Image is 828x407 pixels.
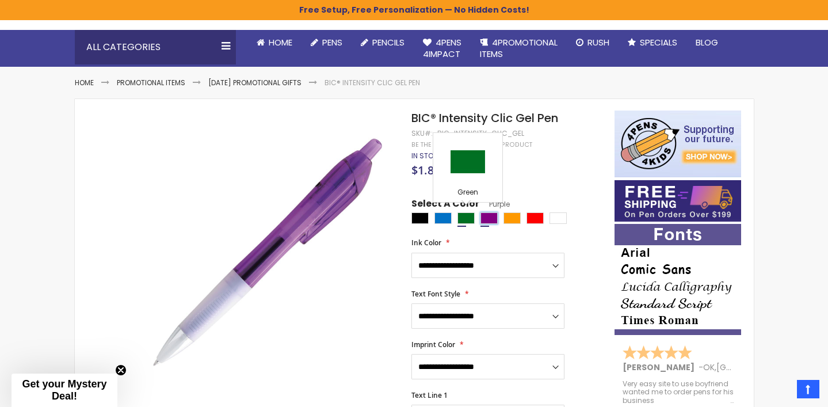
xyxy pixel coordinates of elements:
span: $1.81 [411,162,440,178]
span: OK [703,362,715,373]
span: Imprint Color [411,340,455,349]
div: White [550,212,567,224]
span: Rush [587,36,609,48]
a: Pens [302,30,352,55]
div: Purple [480,212,498,224]
span: In stock [411,151,443,161]
a: [DATE] Promotional Gifts [208,78,302,88]
div: Orange [503,212,521,224]
a: Be the first to review this product [411,140,532,149]
li: BIC® Intensity Clic Gel Pen [325,78,420,88]
span: Text Font Style [411,289,460,299]
span: Specials [640,36,677,48]
img: Free shipping on orders over $199 [615,180,741,222]
span: BIC® Intensity Clic Gel Pen [411,110,558,126]
div: Blue Light [434,212,452,224]
div: Green [457,212,475,224]
span: Home [269,36,292,48]
iframe: Google Customer Reviews [733,376,828,407]
div: Get your Mystery Deal!Close teaser [12,374,117,407]
a: Blog [686,30,727,55]
img: font-personalization-examples [615,224,741,335]
span: 4Pens 4impact [423,36,461,60]
span: Blog [696,36,718,48]
a: Pencils [352,30,414,55]
span: [GEOGRAPHIC_DATA] [716,362,801,373]
div: All Categories [75,30,236,64]
span: [PERSON_NAME] [623,362,699,373]
img: bic_intensity_clic_side_purple_1.jpg [133,127,396,390]
span: Ink Color [411,238,441,248]
span: Pencils [372,36,405,48]
div: Red [526,212,544,224]
div: Availability [411,151,443,161]
div: Very easy site to use boyfriend wanted me to order pens for his business [623,380,734,405]
div: bic_intensity_clic_gel [437,129,524,138]
span: Get your Mystery Deal! [22,378,106,402]
div: Black [411,212,429,224]
a: 4Pens4impact [414,30,471,67]
a: Home [247,30,302,55]
span: Text Line 1 [411,390,448,400]
strong: SKU [411,128,433,138]
a: Promotional Items [117,78,185,88]
span: Select A Color [411,197,479,213]
a: Home [75,78,94,88]
img: 4pens 4 kids [615,111,741,177]
div: Green [436,188,499,199]
span: 4PROMOTIONAL ITEMS [480,36,558,60]
a: 4PROMOTIONALITEMS [471,30,567,67]
a: Specials [619,30,686,55]
span: Pens [322,36,342,48]
a: Rush [567,30,619,55]
span: - , [699,362,801,373]
button: Close teaser [115,364,127,376]
span: Purple [479,199,510,209]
